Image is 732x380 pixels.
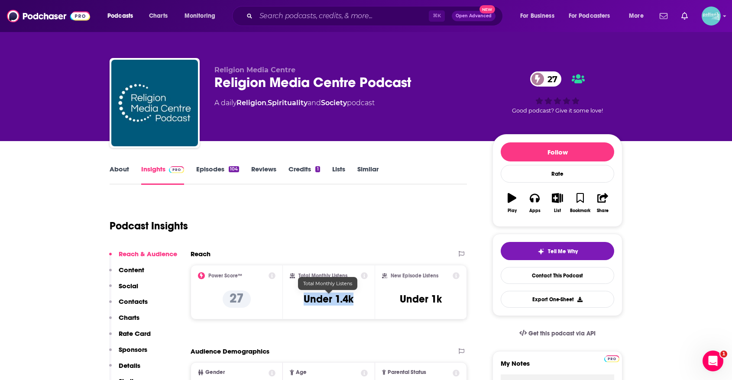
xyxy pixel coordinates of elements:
[678,9,691,23] a: Show notifications dropdown
[597,208,609,213] div: Share
[501,142,614,161] button: Follow
[501,267,614,284] a: Contact This Podcast
[208,273,242,279] h2: Power Score™
[563,9,623,23] button: open menu
[109,266,144,282] button: Content
[109,250,177,266] button: Reach & Audience
[143,9,173,23] a: Charts
[266,99,268,107] span: ,
[702,6,721,26] span: Logged in as JessicaPellien
[214,98,375,108] div: A daily podcast
[702,6,721,26] button: Show profile menu
[119,345,147,354] p: Sponsors
[538,248,544,255] img: tell me why sparkle
[107,10,133,22] span: Podcasts
[308,99,321,107] span: and
[109,361,140,377] button: Details
[169,166,184,173] img: Podchaser Pro
[720,351,727,357] span: 1
[388,370,426,375] span: Parental Status
[703,351,723,371] iframe: Intercom live chat
[185,10,215,22] span: Monitoring
[236,99,266,107] a: Religion
[512,107,603,114] span: Good podcast? Give it some love!
[501,291,614,308] button: Export One-Sheet
[214,66,295,74] span: Religion Media Centre
[141,165,184,185] a: InsightsPodchaser Pro
[119,282,138,290] p: Social
[479,5,495,13] span: New
[569,187,591,219] button: Bookmark
[332,165,345,185] a: Lists
[529,208,541,213] div: Apps
[196,165,239,185] a: Episodes104
[456,14,492,18] span: Open Advanced
[501,242,614,260] button: tell me why sparkleTell Me Why
[569,10,610,22] span: For Podcasters
[240,6,511,26] div: Search podcasts, credits, & more...
[321,99,347,107] a: Society
[315,166,320,172] div: 1
[119,250,177,258] p: Reach & Audience
[119,266,144,274] p: Content
[546,187,569,219] button: List
[528,330,596,337] span: Get this podcast via API
[298,273,347,279] h2: Total Monthly Listens
[512,323,602,344] a: Get this podcast via API
[7,8,90,24] img: Podchaser - Follow, Share and Rate Podcasts
[288,165,320,185] a: Credits1
[514,9,565,23] button: open menu
[539,71,562,87] span: 27
[508,208,517,213] div: Play
[119,313,139,322] p: Charts
[111,60,198,146] img: Religion Media Centre Podcast
[109,282,138,298] button: Social
[109,313,139,329] button: Charts
[119,329,151,338] p: Rate Card
[296,370,307,375] span: Age
[429,10,445,22] span: ⌘ K
[205,370,225,375] span: Gender
[109,345,147,361] button: Sponsors
[530,71,562,87] a: 27
[357,165,379,185] a: Similar
[501,359,614,374] label: My Notes
[119,361,140,370] p: Details
[229,166,239,172] div: 104
[178,9,227,23] button: open menu
[149,10,168,22] span: Charts
[629,10,644,22] span: More
[492,66,622,119] div: 27Good podcast? Give it some love!
[251,165,276,185] a: Reviews
[656,9,671,23] a: Show notifications dropdown
[110,165,129,185] a: About
[604,355,619,362] img: Podchaser Pro
[191,347,269,355] h2: Audience Demographics
[304,293,353,306] h3: Under 1.4k
[391,273,438,279] h2: New Episode Listens
[592,187,614,219] button: Share
[520,10,554,22] span: For Business
[256,9,429,23] input: Search podcasts, credits, & more...
[109,297,148,313] button: Contacts
[452,11,496,21] button: Open AdvancedNew
[110,219,188,232] h1: Podcast Insights
[623,9,654,23] button: open menu
[702,6,721,26] img: User Profile
[191,250,211,258] h2: Reach
[109,329,151,345] button: Rate Card
[501,165,614,183] div: Rate
[604,354,619,362] a: Pro website
[400,293,442,306] h3: Under 1k
[570,208,590,213] div: Bookmark
[523,187,546,219] button: Apps
[101,9,144,23] button: open menu
[554,208,561,213] div: List
[268,99,308,107] a: Spirituality
[548,248,578,255] span: Tell Me Why
[501,187,523,219] button: Play
[303,280,352,287] span: Total Monthly Listens
[223,290,251,308] p: 27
